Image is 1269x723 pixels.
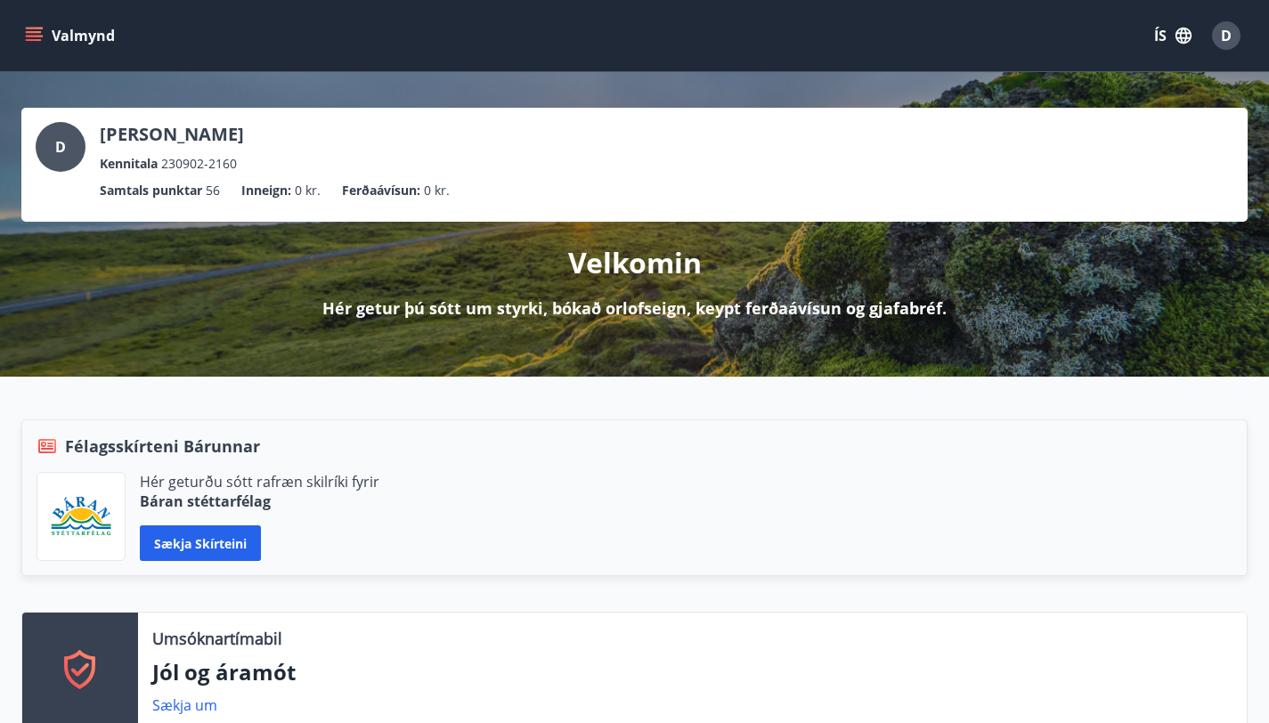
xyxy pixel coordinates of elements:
[241,181,291,200] p: Inneign :
[161,154,237,174] span: 230902-2160
[152,657,1232,687] p: Jól og áramót
[100,154,158,174] p: Kennitala
[342,181,420,200] p: Ferðaávísun :
[100,122,244,147] p: [PERSON_NAME]
[322,297,947,320] p: Hér getur þú sótt um styrki, bókað orlofseign, keypt ferðaávísun og gjafabréf.
[140,491,379,511] p: Báran stéttarfélag
[21,20,122,52] button: menu
[65,435,260,458] span: Félagsskírteni Bárunnar
[295,181,321,200] span: 0 kr.
[1144,20,1201,52] button: ÍS
[1205,14,1248,57] button: D
[424,181,450,200] span: 0 kr.
[51,496,111,538] img: Bz2lGXKH3FXEIQKvoQ8VL0Fr0uCiWgfgA3I6fSs8.png
[55,137,66,157] span: D
[1221,26,1232,45] span: D
[140,472,379,491] p: Hér geturðu sótt rafræn skilríki fyrir
[152,695,217,715] a: Sækja um
[206,181,220,200] span: 56
[140,525,261,561] button: Sækja skírteini
[152,627,282,650] p: Umsóknartímabil
[568,243,702,282] p: Velkomin
[100,181,202,200] p: Samtals punktar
